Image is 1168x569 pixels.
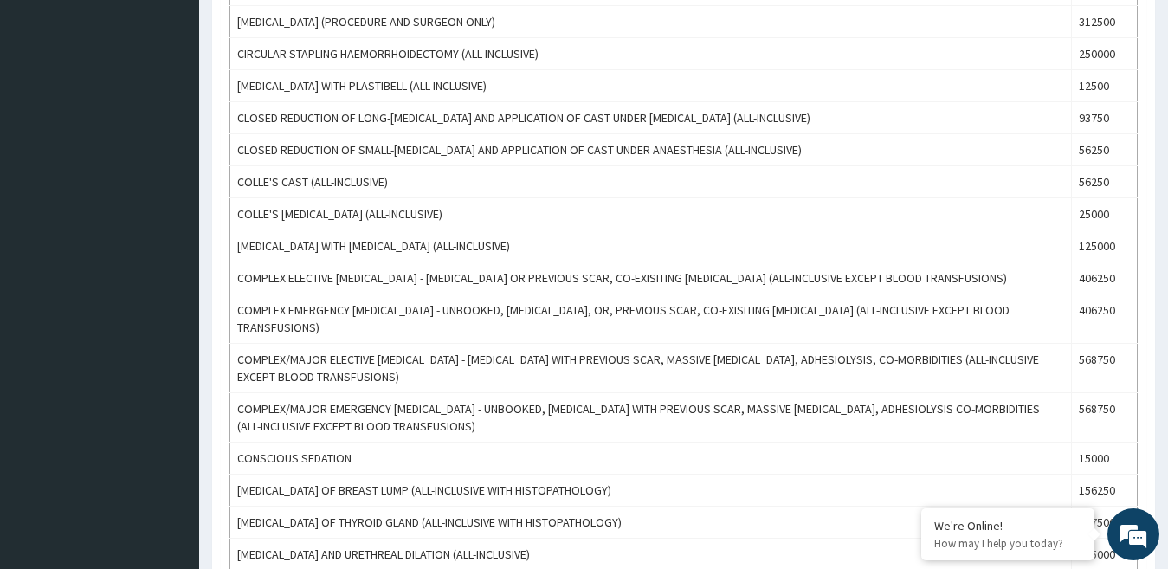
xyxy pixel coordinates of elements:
[90,97,291,120] div: Chat with us now
[230,38,1072,70] td: CIRCULAR STAPLING HAEMORRHOIDECTOMY (ALL-INCLUSIVE)
[230,262,1072,294] td: COMPLEX ELECTIVE [MEDICAL_DATA] - [MEDICAL_DATA] OR PREVIOUS SCAR, CO-EXISITING [MEDICAL_DATA] (A...
[1072,102,1138,134] td: 93750
[934,536,1081,551] p: How may I help you today?
[230,166,1072,198] td: COLLE'S CAST (ALL-INCLUSIVE)
[230,6,1072,38] td: [MEDICAL_DATA] (PROCEDURE AND SURGEON ONLY)
[1072,443,1138,475] td: 15000
[934,518,1081,533] div: We're Online!
[230,102,1072,134] td: CLOSED REDUCTION OF LONG-[MEDICAL_DATA] AND APPLICATION OF CAST UNDER [MEDICAL_DATA] (ALL-INCLUSIVE)
[1072,70,1138,102] td: 12500
[1072,134,1138,166] td: 56250
[230,393,1072,443] td: COMPLEX/MAJOR EMERGENCY [MEDICAL_DATA] - UNBOOKED, [MEDICAL_DATA] WITH PREVIOUS SCAR, MASSIVE [ME...
[230,230,1072,262] td: [MEDICAL_DATA] WITH [MEDICAL_DATA] (ALL-INCLUSIVE)
[1072,344,1138,393] td: 568750
[1072,294,1138,344] td: 406250
[230,475,1072,507] td: [MEDICAL_DATA] OF BREAST LUMP (ALL-INCLUSIVE WITH HISTOPATHOLOGY)
[230,134,1072,166] td: CLOSED REDUCTION OF SMALL-[MEDICAL_DATA] AND APPLICATION OF CAST UNDER ANAESTHESIA (ALL-INCLUSIVE)
[1072,6,1138,38] td: 312500
[32,87,70,130] img: d_794563401_company_1708531726252_794563401
[1072,393,1138,443] td: 568750
[230,70,1072,102] td: [MEDICAL_DATA] WITH PLASTIBELL (ALL-INCLUSIVE)
[1072,198,1138,230] td: 25000
[284,9,326,50] div: Minimize live chat window
[1072,166,1138,198] td: 56250
[100,172,239,347] span: We're online!
[230,344,1072,393] td: COMPLEX/MAJOR ELECTIVE [MEDICAL_DATA] - [MEDICAL_DATA] WITH PREVIOUS SCAR, MASSIVE [MEDICAL_DATA]...
[1072,38,1138,70] td: 250000
[1072,475,1138,507] td: 156250
[230,443,1072,475] td: CONSCIOUS SEDATION
[230,198,1072,230] td: COLLE'S [MEDICAL_DATA] (ALL-INCLUSIVE)
[9,382,330,443] textarea: Type your message and hit 'Enter'
[230,507,1072,539] td: [MEDICAL_DATA] OF THYROID GLAND (ALL-INCLUSIVE WITH HISTOPATHOLOGY)
[1072,262,1138,294] td: 406250
[1072,507,1138,539] td: 187500
[1072,230,1138,262] td: 125000
[230,294,1072,344] td: COMPLEX EMERGENCY [MEDICAL_DATA] - UNBOOKED, [MEDICAL_DATA], OR, PREVIOUS SCAR, CO-EXISITING [MED...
